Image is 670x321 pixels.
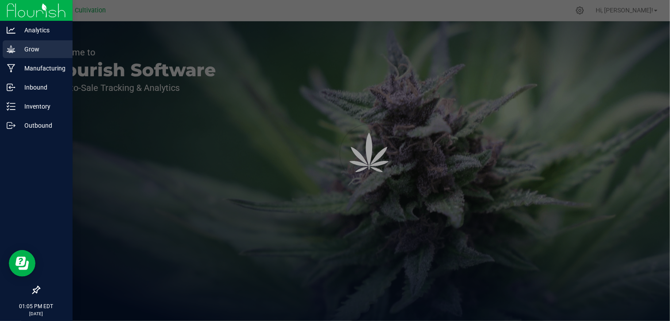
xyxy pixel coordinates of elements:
[4,302,69,310] p: 01:05 PM EDT
[15,101,69,112] p: Inventory
[7,121,15,130] inline-svg: Outbound
[4,310,69,317] p: [DATE]
[15,120,69,131] p: Outbound
[7,83,15,92] inline-svg: Inbound
[15,82,69,93] p: Inbound
[7,64,15,73] inline-svg: Manufacturing
[9,250,35,277] iframe: Resource center
[15,63,69,74] p: Manufacturing
[7,45,15,54] inline-svg: Grow
[7,26,15,35] inline-svg: Analytics
[7,102,15,111] inline-svg: Inventory
[15,25,69,35] p: Analytics
[15,44,69,55] p: Grow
